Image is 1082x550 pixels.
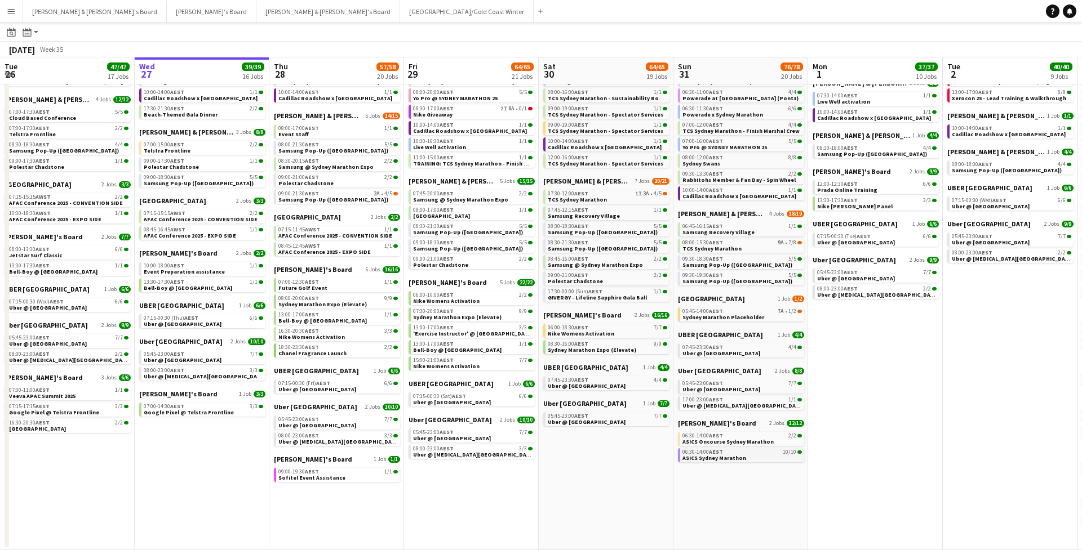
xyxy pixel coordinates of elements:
a: 08:00-12:00AEST8/8Sydney Swans [682,154,802,167]
span: 10:00-14:00 [952,126,992,131]
span: 5/5 [250,175,258,180]
div: [PERSON_NAME] & [PERSON_NAME]'s Board1 Job4/408:30-18:00AEST4/4Samsung Pop-Up ([GEOGRAPHIC_DATA]) [813,131,939,167]
span: 07:00-16:00 [682,138,723,144]
span: AEST [440,105,454,112]
span: AEST [305,88,319,96]
span: 1/1 [519,155,527,160]
a: [PERSON_NAME] & [PERSON_NAME]'s Board3 Jobs8/8 [139,128,265,136]
span: AEST [305,190,319,197]
a: 12:00-16:00AEST1/1TCS Sydney Marathon - Spectator Services [548,154,667,167]
span: 1/1 [1058,126,1066,131]
a: 07:15-00:30 (Wed)AEST6/6Uber @ [GEOGRAPHIC_DATA] [952,196,1071,209]
span: 1/1 [115,158,123,164]
span: Samsung Pop-Up (MELBOURNE) [278,147,388,154]
span: 1/1 [250,158,258,164]
span: Cadillac Roadshow x Sydney Airport [548,144,662,151]
span: 4/4 [1062,149,1074,155]
span: AEST [170,105,184,112]
span: Polestar Chadstone [278,180,334,187]
span: Perth [5,180,72,189]
span: AEST [844,196,858,204]
span: 14/15 [383,113,400,119]
span: AEST [440,206,454,213]
span: 4/4 [115,142,123,147]
a: 07:00-12:00AEST4/4TCS Sydney Marathon - Finish Marshal Crew [682,121,802,134]
span: 10:00-14:00 [413,122,454,128]
a: 08:30-18:30AEST4/4Samsung Pop-Up ([GEOGRAPHIC_DATA]) [9,141,128,154]
span: Samsung @ Sydney Marathon Expo [413,196,508,203]
a: 08:30-17:00AEST2I8A•0/1Nike Giveaway [413,105,533,118]
span: AEST [844,180,858,187]
span: AEST [305,157,319,164]
span: AEST [709,154,723,161]
div: [PERSON_NAME] & [PERSON_NAME]'s Board5 Jobs14/1508:00-17:00AEST1/1Event Staff08:00-21:30AEST5/5Sa... [274,111,400,213]
span: 5/5 [788,138,796,144]
a: 09:00-21:00AEST2/2Polestar Chadstone [278,173,398,186]
a: 10:30-16:30AEST1/1Live Well activation [413,137,533,150]
span: AEST [992,196,1006,204]
span: Neil & Jenny's Board [543,177,632,185]
span: 07:00-12:00 [682,122,723,128]
span: 08:00-18:00 [952,162,992,167]
div: [PERSON_NAME]'s Board2 Jobs9/912:00-12:30AEST6/6Prada Online Training13:30-17:30AEST3/3Nike [PERS... [813,167,939,220]
span: 4 Jobs [96,96,111,103]
span: AEST [170,141,184,148]
a: 07:30-14:00AEST1/1Live Well activation [817,92,937,105]
a: [GEOGRAPHIC_DATA]2 Jobs3/3 [139,196,265,205]
a: 12:00-12:30AEST6/6Prada Online Training [817,180,937,193]
a: 07:15-15:15AWST2/2AFAC Conference 2025 - CONVENTION SIDE [9,193,128,206]
a: [PERSON_NAME] & [PERSON_NAME]'s Board1 Job1/1 [947,111,1074,120]
span: TCS Sydney Marathon - Sustainability Booth Support [548,95,693,102]
span: 12:00-16:00 [548,155,588,160]
span: 2I [500,106,507,111]
div: [PERSON_NAME] & [PERSON_NAME]'s Board1 Job1/110:00-14:00AEST1/1Cadillac Roadshow x [GEOGRAPHIC_DATA] [947,111,1074,147]
span: 5/5 [115,109,123,115]
span: 4/4 [788,122,796,128]
a: 10:00-14:00AEST1/1Cadillac Roadshow x [GEOGRAPHIC_DATA] [144,88,263,101]
span: Telstra Frontline [144,147,190,154]
span: 10:00-14:00 [278,90,319,95]
span: Neil & Jenny's Board [947,147,1045,156]
span: AEST [978,160,992,168]
span: AEST [709,137,723,145]
span: 1/1 [519,122,527,128]
a: 08:00-20:00AEST5/5Yo Pro @ SYDNEY MARATHON 25 [413,88,533,101]
span: Rabbitohs Member & Fan Day - Spin Wheel [682,176,796,184]
span: AEST [440,154,454,161]
a: 10:00-14:00AEST1/1Cadillac Roadshow x [GEOGRAPHIC_DATA] [817,108,937,121]
span: 1/1 [654,138,662,144]
span: AEST [440,88,454,96]
span: Cadillac Roadshow x Sydney Airport [144,95,258,102]
span: 11:00-15:00 [413,155,454,160]
span: 20/21 [652,178,669,185]
span: Neil & Jenny's Board [813,131,910,140]
span: AEST [709,121,723,128]
span: 10:00-14:00 [144,90,184,95]
span: 2/2 [384,175,392,180]
span: 6/6 [1062,185,1074,191]
span: AEST [36,141,50,148]
a: 06:30-11:30AEST6/6Powerade x Sydney Marathon [682,105,802,118]
span: AEST [978,88,992,96]
span: AEST [574,154,588,161]
span: 09:00-17:30 [144,158,184,164]
span: AEST [574,105,588,112]
span: 1/1 [654,90,662,95]
span: TCS Sydney Marathon - Spectator Services [548,111,663,118]
span: 08:30-20:15 [278,158,319,164]
span: AEST [709,186,723,194]
a: 08:00-17:00AEST1/1[GEOGRAPHIC_DATA] [413,206,533,219]
span: 1/1 [519,138,527,144]
span: Xerocon 25 - Lead Training & Walkthrough [952,95,1066,102]
span: 6/6 [1058,198,1066,203]
span: AEST [36,157,50,164]
span: 2 Jobs [101,181,117,188]
span: 4/4 [927,132,939,139]
div: UBER [GEOGRAPHIC_DATA]1 Job6/607:15-00:30 (Wed)AEST6/6Uber @ [GEOGRAPHIC_DATA] [947,184,1074,220]
a: 07:00-17:30AEST5/5Cloud Based Conference [9,108,128,121]
span: 8/8 [254,129,265,136]
span: 4/5 [384,191,392,196]
a: [GEOGRAPHIC_DATA]2 Jobs3/3 [5,180,131,189]
span: Tennille's Board [813,167,891,176]
span: AEST [170,157,184,164]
